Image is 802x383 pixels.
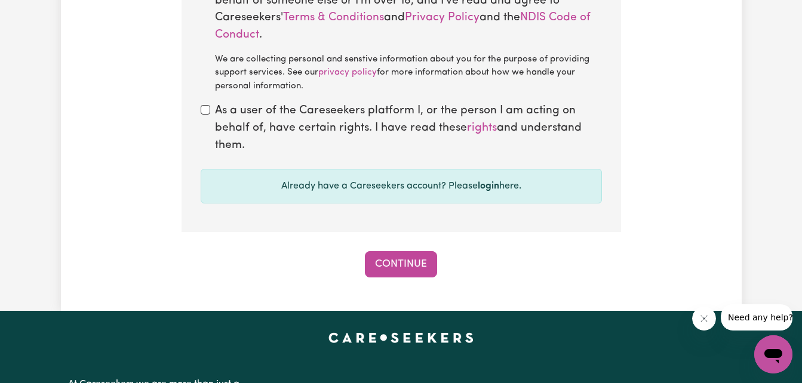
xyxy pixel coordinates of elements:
span: Need any help? [7,8,72,18]
a: Terms & Conditions [283,12,384,23]
iframe: Message from company [721,304,792,331]
a: login [478,181,499,191]
a: rights [467,122,497,134]
div: We are collecting personal and senstive information about you for the purpose of providing suppor... [215,53,602,94]
iframe: Close message [692,307,716,331]
a: privacy policy [318,68,377,77]
a: Careseekers home page [328,332,474,342]
button: Continue [365,251,437,277]
label: As a user of the Careseekers platform I, or the person I am acting on behalf of, have certain rig... [215,103,602,154]
a: Privacy Policy [405,12,480,23]
iframe: Button to launch messaging window [754,335,792,373]
div: Already have a Careseekers account? Please here. [201,169,602,203]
